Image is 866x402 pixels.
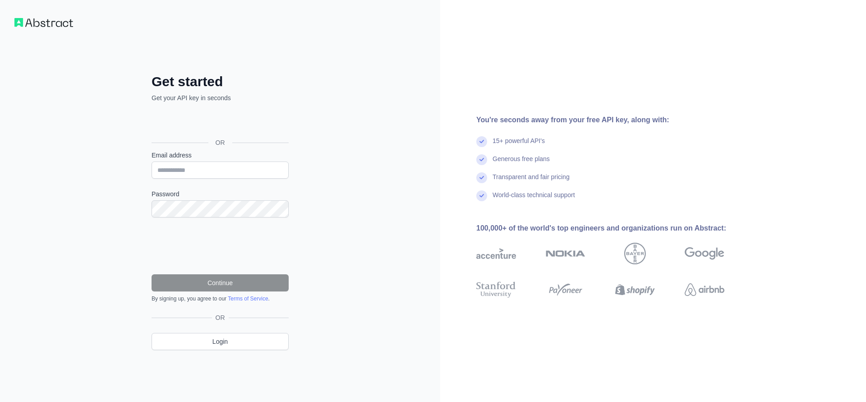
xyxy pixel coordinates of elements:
img: nokia [546,243,585,264]
label: Email address [152,151,289,160]
label: Password [152,189,289,199]
div: 15+ powerful API's [493,136,545,154]
span: OR [208,138,232,147]
img: Workflow [14,18,73,27]
img: check mark [476,172,487,183]
div: World-class technical support [493,190,575,208]
img: shopify [615,280,655,300]
img: accenture [476,243,516,264]
div: Transparent and fair pricing [493,172,570,190]
a: Terms of Service [228,296,268,302]
img: check mark [476,190,487,201]
img: payoneer [546,280,585,300]
h2: Get started [152,74,289,90]
button: Continue [152,274,289,291]
div: Generous free plans [493,154,550,172]
div: By signing up, you agree to our . [152,295,289,302]
span: OR [212,313,229,322]
img: check mark [476,154,487,165]
img: google [685,243,724,264]
iframe: Sign in with Google Button [147,112,291,132]
div: You're seconds away from your free API key, along with: [476,115,753,125]
div: Sign in with Google. Opens in new tab [152,112,287,132]
a: Login [152,333,289,350]
img: airbnb [685,280,724,300]
img: stanford university [476,280,516,300]
div: 100,000+ of the world's top engineers and organizations run on Abstract: [476,223,753,234]
iframe: reCAPTCHA [152,228,289,263]
p: Get your API key in seconds [152,93,289,102]
img: bayer [624,243,646,264]
img: check mark [476,136,487,147]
